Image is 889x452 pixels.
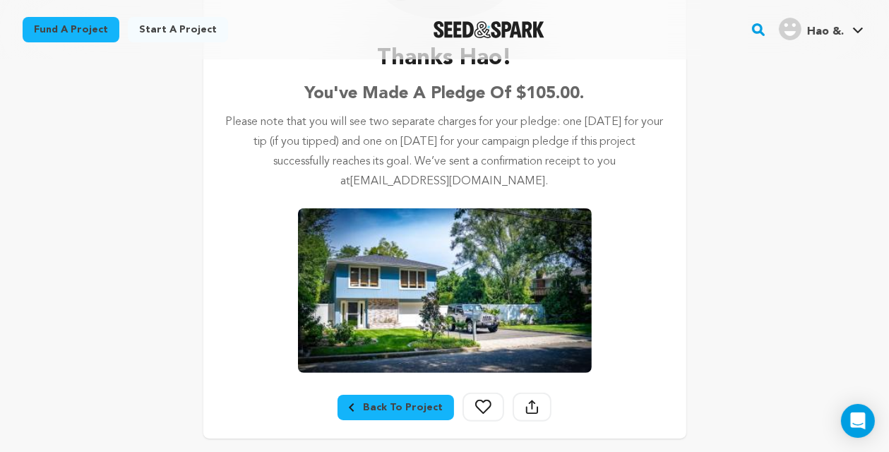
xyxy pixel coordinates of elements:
p: Please note that you will see two separate charges for your pledge: one [DATE] for your tip (if y... [226,112,664,191]
img: user.png [779,18,801,40]
a: Start a project [128,17,228,42]
img: MOTHER image [298,208,592,373]
span: Hao &. [807,26,844,37]
h6: You've made a pledge of $105.00. [305,81,585,107]
a: Fund a project [23,17,119,42]
div: Open Intercom Messenger [841,404,875,438]
a: Breadcrumb [338,395,454,420]
span: Hao &.'s Profile [776,15,866,44]
img: Seed&Spark Logo Dark Mode [434,21,544,38]
a: Seed&Spark Homepage [434,21,544,38]
div: Breadcrumb [349,400,443,415]
a: Hao &.'s Profile [776,15,866,40]
div: Hao &.'s Profile [779,18,844,40]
